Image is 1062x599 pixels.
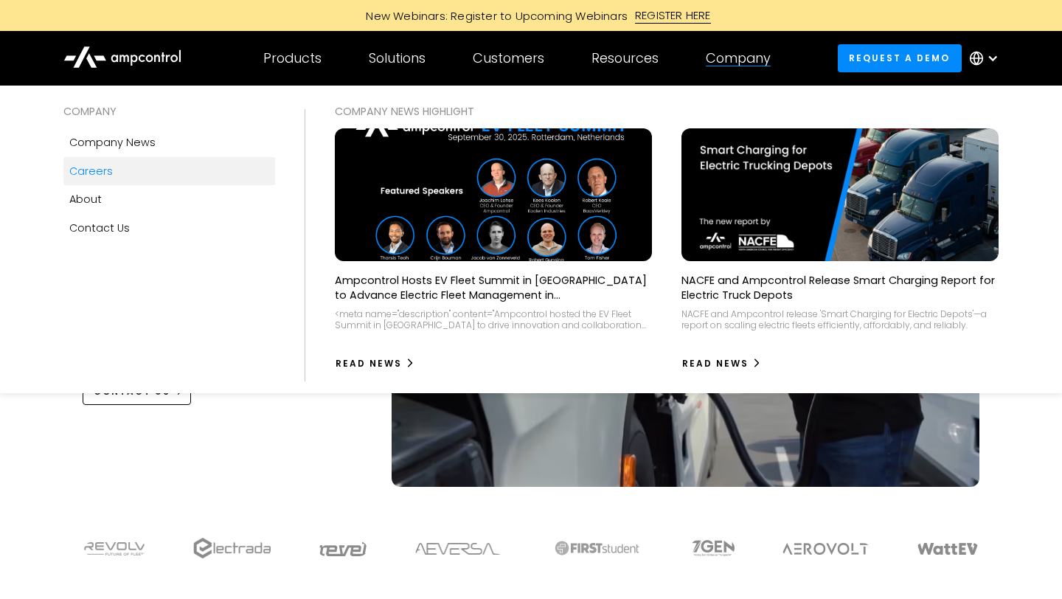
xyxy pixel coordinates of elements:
div: Company [706,50,771,66]
div: Resources [591,50,659,66]
img: electrada logo [193,538,271,558]
p: NACFE and Ampcontrol Release Smart Charging Report for Electric Truck Depots [681,273,999,302]
a: Careers [63,157,275,185]
div: Products [263,50,322,66]
div: Read News [336,357,402,370]
div: About [69,191,102,207]
div: COMPANY NEWS Highlight [335,103,998,120]
a: Request a demo [838,44,962,72]
div: Customers [473,50,544,66]
div: <meta name="description" content="Ampcontrol hosted the EV Fleet Summit in [GEOGRAPHIC_DATA] to d... [335,308,652,331]
div: Careers [69,163,113,179]
img: WattEV logo [917,543,979,555]
div: Solutions [369,50,426,66]
a: Contact Us [63,214,275,242]
div: Contact Us [69,220,130,236]
a: Read News [681,352,762,375]
a: Read News [335,352,415,375]
a: New Webinars: Register to Upcoming WebinarsREGISTER HERE [199,7,863,24]
div: Read News [682,357,749,370]
div: REGISTER HERE [635,7,711,24]
img: Aerovolt Logo [782,543,870,555]
div: Company news [69,134,156,150]
p: Ampcontrol Hosts EV Fleet Summit in [GEOGRAPHIC_DATA] to Advance Electric Fleet Management in [GE... [335,273,652,302]
a: Company news [63,128,275,156]
div: New Webinars: Register to Upcoming Webinars [351,8,635,24]
a: About [63,185,275,213]
div: NACFE and Ampcontrol release 'Smart Charging for Electric Depots'—a report on scaling electric fl... [681,308,999,331]
div: COMPANY [63,103,275,120]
